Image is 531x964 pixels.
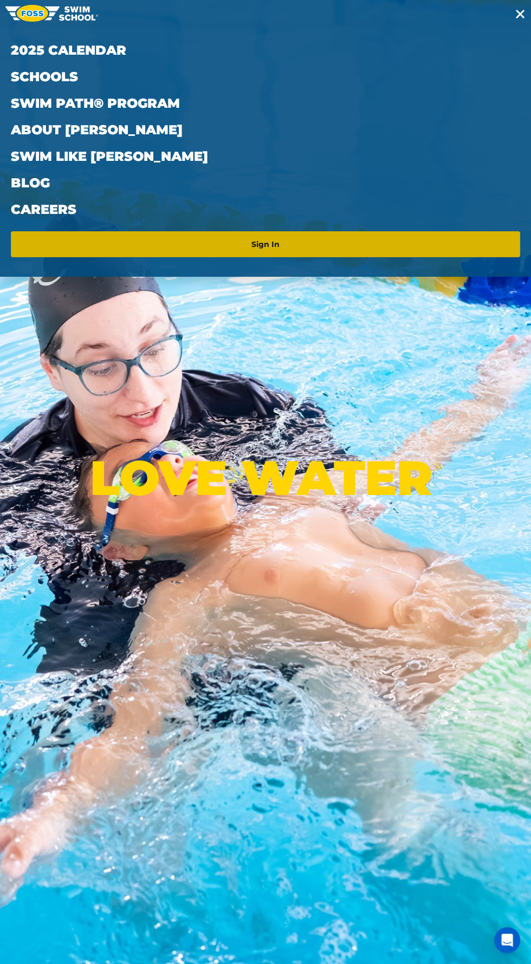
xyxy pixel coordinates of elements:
a: Blog [11,170,520,196]
button: Toggle navigation [509,5,531,21]
a: Swim Like [PERSON_NAME] [11,143,520,170]
a: 2025 Calendar [11,37,520,63]
div: Open Intercom Messenger [494,927,520,953]
a: About [PERSON_NAME] [11,116,520,143]
a: Sign In [15,236,516,253]
a: Swim Path® Program [11,90,520,116]
img: FOSS Swim School Logo [5,5,98,22]
a: Schools [11,63,520,90]
sup: ® [432,460,441,473]
p: LOVE WATER [90,449,441,507]
a: Careers [11,196,520,223]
